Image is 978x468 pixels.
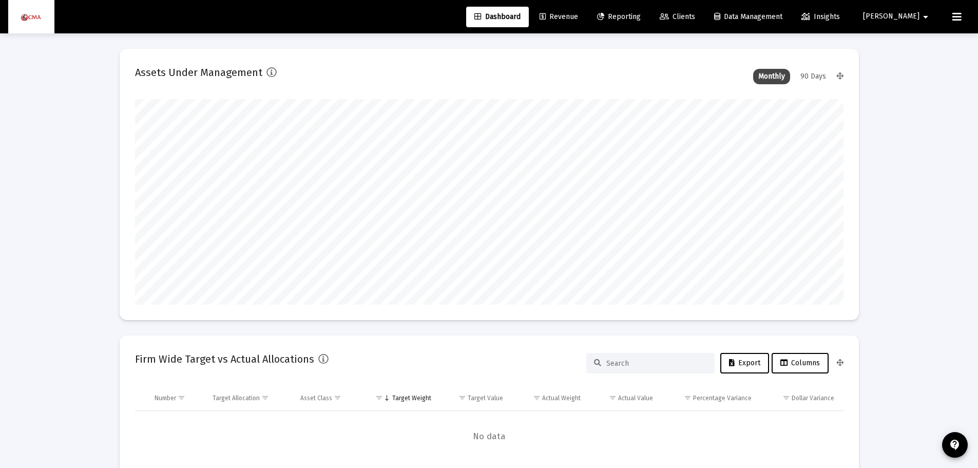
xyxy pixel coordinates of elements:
button: Export [720,353,769,373]
div: Dollar Variance [792,394,834,402]
td: Column Percentage Variance [660,386,759,410]
span: Show filter options for column 'Dollar Variance' [782,394,790,402]
span: No data [135,431,843,442]
button: [PERSON_NAME] [851,6,944,27]
td: Column Actual Value [588,386,660,410]
td: Column Number [147,386,206,410]
h2: Assets Under Management [135,64,262,81]
span: Show filter options for column 'Actual Value' [609,394,617,402]
span: Show filter options for column 'Actual Weight' [533,394,541,402]
td: Column Actual Weight [510,386,587,410]
span: Data Management [714,12,782,21]
div: Percentage Variance [693,394,752,402]
span: Insights [801,12,840,21]
span: Columns [780,359,820,367]
mat-icon: arrow_drop_down [919,7,932,27]
div: 90 Days [795,69,831,84]
div: Monthly [753,69,790,84]
a: Insights [793,7,848,27]
span: Show filter options for column 'Percentage Variance' [684,394,692,402]
img: Dashboard [16,7,47,27]
span: Clients [660,12,695,21]
span: Show filter options for column 'Target Value' [458,394,466,402]
mat-icon: contact_support [949,439,961,451]
td: Column Target Allocation [205,386,293,410]
span: Export [729,359,760,367]
span: Dashboard [474,12,521,21]
div: Actual Weight [542,394,581,402]
a: Clients [651,7,703,27]
span: [PERSON_NAME] [863,12,919,21]
button: Columns [772,353,829,373]
td: Column Target Weight [361,386,438,410]
a: Dashboard [466,7,529,27]
span: Show filter options for column 'Asset Class' [334,394,341,402]
div: Number [155,394,176,402]
span: Revenue [540,12,578,21]
div: Target Value [468,394,503,402]
span: Show filter options for column 'Target Weight' [375,394,383,402]
h2: Firm Wide Target vs Actual Allocations [135,351,314,367]
div: Target Allocation [213,394,260,402]
div: Actual Value [618,394,653,402]
td: Column Dollar Variance [759,386,843,410]
span: Show filter options for column 'Number' [178,394,185,402]
div: Asset Class [300,394,332,402]
td: Column Asset Class [293,386,361,410]
span: Show filter options for column 'Target Allocation' [261,394,269,402]
a: Data Management [706,7,791,27]
a: Revenue [531,7,586,27]
input: Search [606,359,707,368]
span: Reporting [597,12,641,21]
td: Column Target Value [438,386,511,410]
div: Data grid [135,386,843,462]
a: Reporting [589,7,649,27]
div: Target Weight [392,394,431,402]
